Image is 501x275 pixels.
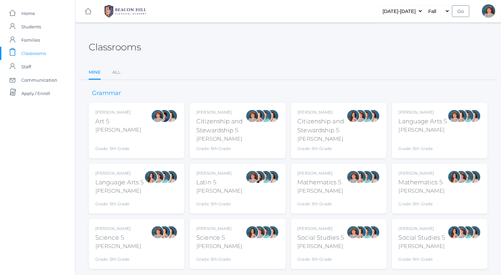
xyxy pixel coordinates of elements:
div: Grade: 5th Grade [399,198,445,207]
div: Cari Burke [266,226,279,239]
div: Cari Burke [164,170,178,184]
div: Social Studies 5 [298,233,344,242]
div: Sarah Bence [246,170,259,184]
div: Sarah Bence [151,170,164,184]
div: Art 5 [95,117,141,126]
div: Rebecca Salazar [448,226,461,239]
div: Science 5 [95,233,141,242]
div: Cari Burke [164,226,178,239]
div: Sarah Bence [353,109,367,123]
div: [PERSON_NAME] [196,135,245,143]
span: Communication [21,73,57,87]
div: Cari Burke [468,170,481,184]
div: Westen Taylor [461,226,474,239]
div: Citizenship and Stewardship 5 [298,117,347,135]
div: [PERSON_NAME] [95,109,141,115]
div: Sarah Bence [252,226,266,239]
div: Westen Taylor [259,109,272,123]
div: [PERSON_NAME] [399,126,447,134]
div: Westen Taylor [259,226,272,239]
div: [PERSON_NAME] [196,242,242,250]
div: [PERSON_NAME] [399,242,445,250]
div: Grade: 5th Grade [95,198,144,207]
div: Westen Taylor [360,109,373,123]
div: [PERSON_NAME] [298,170,344,176]
input: Go [452,5,469,17]
div: [PERSON_NAME] [399,187,445,195]
div: Grade: 5th Grade [298,198,344,207]
div: Mathematics 5 [298,178,344,187]
div: Citizenship and Stewardship 5 [196,117,245,135]
div: [PERSON_NAME] [298,226,344,232]
div: Cari Burke [266,170,279,184]
div: [PERSON_NAME] [95,226,141,232]
div: Westen Taylor [461,109,474,123]
div: Grade: 5th Grade [95,137,141,152]
div: Cari Burke [164,109,178,123]
div: [PERSON_NAME] [298,187,344,195]
div: [PERSON_NAME] [399,109,447,115]
div: [PERSON_NAME] [399,170,445,176]
div: Rebecca Salazar [252,109,266,123]
div: [PERSON_NAME] [196,226,242,232]
div: Westen Taylor [158,170,171,184]
div: Grade: 5th Grade [298,146,347,152]
div: Social Studies 5 [399,233,445,242]
div: [PERSON_NAME] [196,109,245,115]
h3: Grammar [89,90,124,97]
span: Families [21,33,40,47]
div: Grade: 5th Grade [399,253,445,262]
div: Westen Taylor [360,170,373,184]
div: Grade: 5th Grade [196,198,242,207]
div: [PERSON_NAME] [298,109,347,115]
div: Rebecca Salazar [353,226,367,239]
img: BHCALogos-05-308ed15e86a5a0abce9b8dd61676a3503ac9727e845dece92d48e8588c001991.png [100,3,150,20]
div: Cari Burke [468,226,481,239]
div: [PERSON_NAME] [399,226,445,232]
span: Apply / Enroll [21,87,50,100]
div: Rebecca Salazar [454,109,468,123]
div: Rebecca Salazar [353,170,367,184]
div: Sarah Bence [347,226,360,239]
div: Westen Taylor [259,170,272,184]
div: [PERSON_NAME] [95,126,141,134]
div: Language Arts 5 [95,178,144,187]
div: Sarah Bence [448,109,461,123]
div: [PERSON_NAME] [298,135,347,143]
div: Science 5 [196,233,242,242]
div: Sarah Bence [454,226,468,239]
div: [PERSON_NAME] [95,242,141,250]
span: Staff [21,60,31,73]
div: Sarah Bence [151,226,164,239]
div: [PERSON_NAME] [196,187,242,195]
span: Students [21,20,41,33]
div: Language Arts 5 [399,117,447,126]
div: Sarah Bence [347,170,360,184]
div: Rebecca Salazar [144,170,158,184]
div: Westen Taylor [360,226,373,239]
a: Mine [89,66,101,80]
div: Carolyn Sugimoto [158,109,171,123]
div: Grade: 5th Grade [298,253,344,262]
h2: Classrooms [89,42,141,52]
div: Teresa Deutsch [252,170,266,184]
div: Sarah Bence [482,4,495,18]
div: Grade: 5th Grade [399,137,447,152]
div: Grade: 5th Grade [196,253,242,262]
div: [PERSON_NAME] [298,242,344,250]
div: [PERSON_NAME] [95,187,144,195]
div: Mathematics 5 [399,178,445,187]
span: Classrooms [21,47,46,60]
div: Cari Burke [266,109,279,123]
div: Rebecca Salazar [347,109,360,123]
div: Cari Burke [468,109,481,123]
span: Home [21,7,35,20]
div: Rebecca Salazar [158,226,171,239]
div: Sarah Bence [246,109,259,123]
div: Westen Taylor [461,170,474,184]
div: Cari Burke [367,109,380,123]
div: Rebecca Salazar [448,170,461,184]
div: [PERSON_NAME] [196,170,242,176]
div: Cari Burke [367,170,380,184]
div: Cari Burke [367,226,380,239]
